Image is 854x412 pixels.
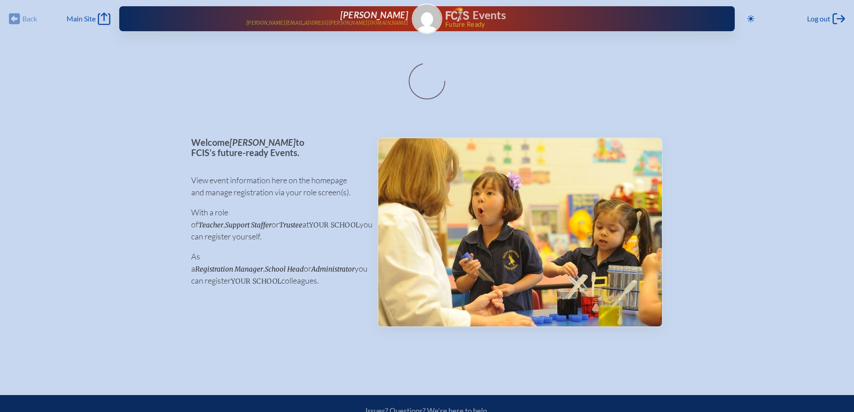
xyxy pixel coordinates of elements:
[265,265,304,273] span: School Head
[378,138,662,326] img: Events
[195,265,263,273] span: Registration Manager
[191,206,363,243] p: With a role of , or at you can register yourself.
[198,221,223,229] span: Teacher
[309,221,360,229] span: your school
[445,21,706,28] span: Future Ready
[311,265,355,273] span: Administrator
[807,14,830,23] span: Log out
[67,12,110,25] a: Main Site
[148,10,408,28] a: [PERSON_NAME][PERSON_NAME][EMAIL_ADDRESS][PERSON_NAME][DOMAIN_NAME]
[413,4,441,33] img: Gravatar
[230,137,296,148] span: [PERSON_NAME]
[412,4,442,34] a: Gravatar
[231,277,281,285] span: your school
[191,137,363,157] p: Welcome to FCIS’s future-ready Events.
[446,7,706,28] div: FCIS Events — Future ready
[191,174,363,198] p: View event information here on the homepage and manage registration via your role screen(s).
[246,20,408,26] p: [PERSON_NAME][EMAIL_ADDRESS][PERSON_NAME][DOMAIN_NAME]
[340,9,408,20] span: [PERSON_NAME]
[279,221,302,229] span: Trustee
[67,14,96,23] span: Main Site
[191,251,363,287] p: As a , or you can register colleagues.
[225,221,272,229] span: Support Staffer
